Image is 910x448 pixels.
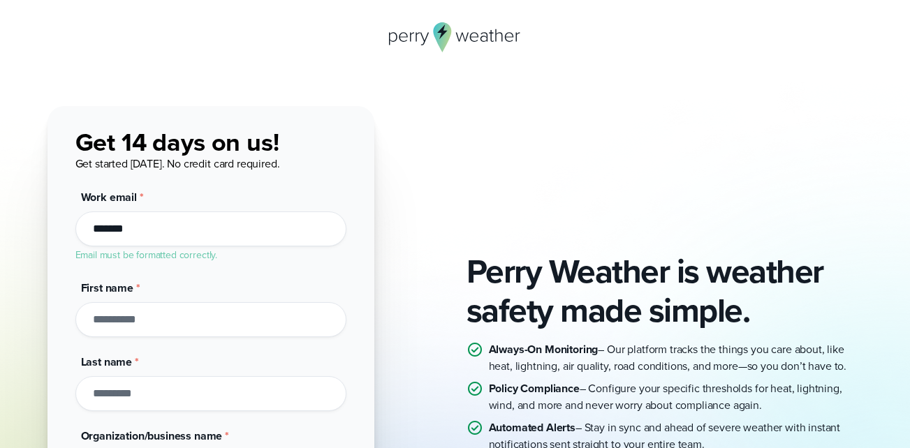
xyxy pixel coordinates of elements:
span: Get 14 days on us! [75,124,279,160]
strong: Automated Alerts [489,419,575,435]
strong: Policy Compliance [489,380,580,396]
span: Get started [DATE]. No credit card required. [75,156,280,172]
p: – Configure your specific thresholds for heat, lightning, wind, and more and never worry about co... [489,380,863,414]
label: Email must be formatted correctly. [75,248,218,262]
strong: Always-On Monitoring [489,341,599,357]
h2: Perry Weather is weather safety made simple. [467,252,863,330]
span: Last name [81,354,133,370]
p: – Our platform tracks the things you care about, like heat, lightning, air quality, road conditio... [489,341,863,375]
span: Work email [81,189,137,205]
span: First name [81,280,133,296]
span: Organization/business name [81,428,223,444]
